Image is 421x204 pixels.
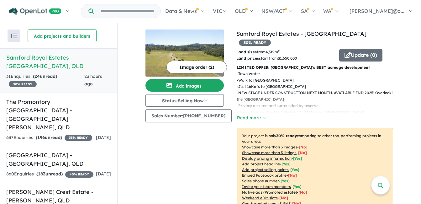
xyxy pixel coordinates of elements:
[236,50,257,54] b: Land sizes
[65,171,93,178] span: 40 % READY
[293,156,302,161] span: [ Yes ]
[266,50,280,54] u: 4,319 m
[236,56,259,61] b: Land prices
[242,150,297,155] u: Showcase more than 3 listings
[96,135,111,140] span: [DATE]
[242,167,289,172] u: Add project selling-points
[145,109,232,122] button: Sales Number:[PHONE_NUMBER]
[95,4,159,18] input: Try estate name, suburb, builder or developer
[33,73,57,79] strong: ( unread)
[6,134,92,142] div: 637 Enquir ies
[288,173,297,178] span: [ No ]
[34,73,40,79] span: 24
[38,171,45,177] span: 183
[242,173,287,178] u: Embed Facebook profile
[237,103,398,109] p: - Privacy assured and surrounded by reserve
[6,53,111,70] h5: Samford Royal Estates - [GEOGRAPHIC_DATA] , QLD
[37,135,45,140] span: 196
[84,73,102,87] span: 23 hours ago
[65,135,92,141] span: 35 % READY
[290,167,299,172] span: [ Yes ]
[36,171,63,177] strong: ( unread)
[11,34,17,38] img: sort.svg
[278,49,280,53] sup: 2
[145,94,224,107] button: Status:Selling Now
[299,145,308,149] span: [ No ]
[237,64,393,71] p: LIMITED OFFER: [GEOGRAPHIC_DATA]'s BEST acreage development
[298,190,307,195] span: [No]
[166,61,227,73] button: Image order (2)
[9,81,37,87] span: 30 % READY
[145,79,224,92] button: Add images
[339,49,382,62] button: Update (0)
[96,171,111,177] span: [DATE]
[236,55,334,62] p: start from
[278,56,297,61] u: $ 1,650,000
[242,156,292,161] u: Display pricing information
[236,49,334,55] p: from
[36,135,62,140] strong: ( unread)
[28,30,97,42] button: Add projects and builders
[237,71,398,77] p: - Town Water
[237,109,398,115] p: - Blocks fronting The [GEOGRAPHIC_DATA] and [GEOGRAPHIC_DATA]
[279,196,288,200] span: [No]
[242,196,278,200] u: Weekend eDM slots
[242,184,291,189] u: Invite your team members
[145,30,224,77] img: Samford Royal Estates - Samford Valley
[282,162,291,166] span: [ Yes ]
[276,133,297,138] b: 30 % ready
[242,145,297,149] u: Showcase more than 3 images
[237,114,266,121] button: Read more
[6,151,111,168] h5: [GEOGRAPHIC_DATA] - [GEOGRAPHIC_DATA] , QLD
[350,8,404,14] span: [PERSON_NAME]@o...
[237,77,398,83] p: - Walk to [GEOGRAPHIC_DATA]
[6,73,84,88] div: 31 Enquir ies
[236,30,366,37] a: Samford Royal Estates - [GEOGRAPHIC_DATA]
[242,162,280,166] u: Add project headline
[242,179,279,183] u: Sales phone number
[9,8,61,15] img: Openlot PRO Logo White
[6,98,111,132] h5: The Promontory [GEOGRAPHIC_DATA] - [GEOGRAPHIC_DATA][PERSON_NAME] , QLD
[237,90,398,103] p: - NEW STAGE UNDER CONSTRUCTION NEXT MONTH. AVAILABLE END 2025! Overlooking the [GEOGRAPHIC_DATA]
[6,170,93,178] div: 860 Enquir ies
[239,40,271,46] span: 30 % READY
[292,184,302,189] span: [ Yes ]
[298,150,307,155] span: [ No ]
[237,83,398,90] p: - Just 16Km's to [GEOGRAPHIC_DATA]
[242,190,297,195] u: Native ads (Promoted estate)
[281,179,290,183] span: [ Yes ]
